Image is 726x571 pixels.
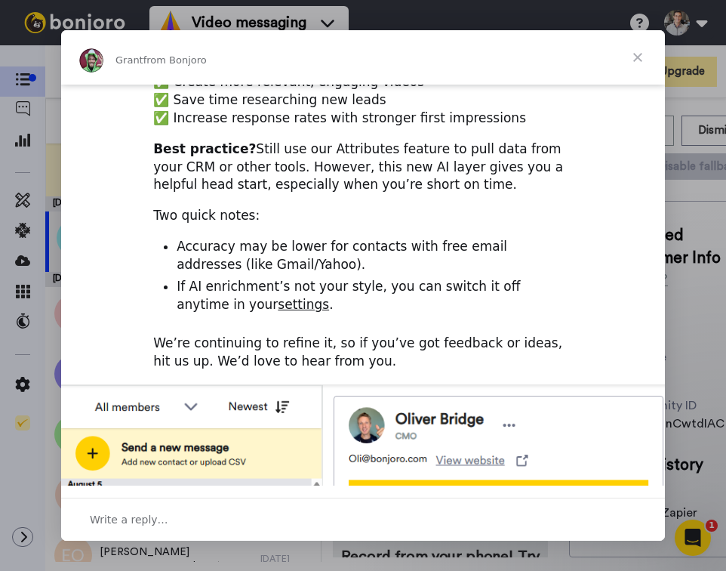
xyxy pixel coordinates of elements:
[177,278,573,314] li: If AI enrichment’s not your style, you can switch it off anytime in your .
[177,238,573,274] li: Accuracy may be lower for contacts with free email addresses (like Gmail/Yahoo).
[90,510,168,529] span: Write a reply…
[153,335,573,371] div: We’re continuing to refine it, so if you’ve got feedback or ideas, hit us up. We’d love to hear f...
[143,54,207,66] span: from Bonjoro
[278,297,329,312] a: settings
[79,48,103,73] img: Profile image for Grant
[61,498,665,541] div: Open conversation and reply
[153,56,573,128] div: ✅ Create more relevant, engaging videos ✅ Save time researching new leads ✅ Increase response rat...
[153,207,573,225] div: Two quick notes:
[153,140,573,194] div: Still use our Attributes feature to pull data from your CRM or other tools. However, this new AI ...
[115,54,143,66] span: Grant
[153,141,256,156] b: Best practice?
[611,30,665,85] span: Close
